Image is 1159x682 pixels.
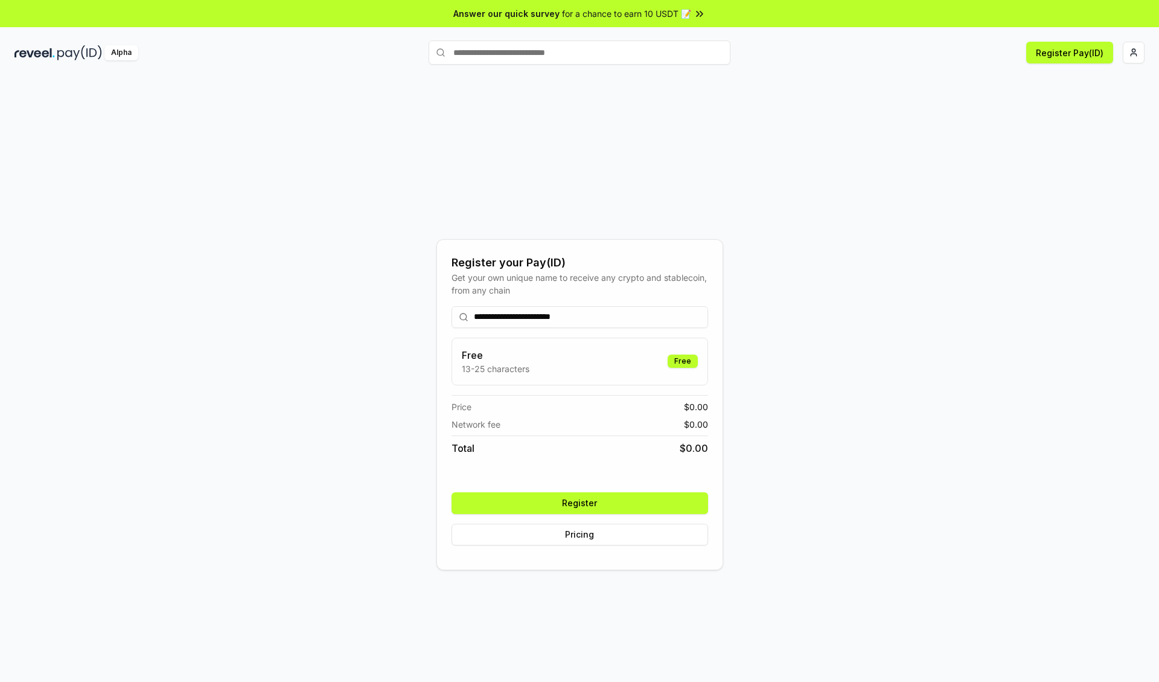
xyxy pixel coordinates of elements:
[1026,42,1113,63] button: Register Pay(ID)
[562,7,691,20] span: for a chance to earn 10 USDT 📝
[14,45,55,60] img: reveel_dark
[452,271,708,297] div: Get your own unique name to receive any crypto and stablecoin, from any chain
[452,254,708,271] div: Register your Pay(ID)
[668,355,698,368] div: Free
[462,348,529,362] h3: Free
[452,441,474,455] span: Total
[104,45,138,60] div: Alpha
[452,418,500,431] span: Network fee
[684,418,708,431] span: $ 0.00
[453,7,560,20] span: Answer our quick survey
[684,401,708,413] span: $ 0.00
[452,524,708,545] button: Pricing
[57,45,102,60] img: pay_id
[452,492,708,514] button: Register
[452,401,471,413] span: Price
[680,441,708,455] span: $ 0.00
[462,362,529,375] p: 13-25 characters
